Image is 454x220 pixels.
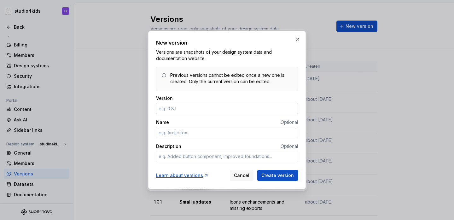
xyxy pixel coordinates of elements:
span: Cancel [234,172,249,179]
label: Version [156,95,173,101]
p: Versions are snapshots of your design system data and documentation website. [156,49,298,62]
button: Create version [257,170,298,181]
span: Create version [261,172,294,179]
span: Optional [281,144,298,149]
h2: New version [156,39,298,46]
a: Learn about versions [156,172,209,179]
label: Name [156,119,169,125]
input: e.g. 0.8.1 [156,103,298,114]
input: e.g. Arctic fox [156,127,298,138]
span: Optional [281,119,298,125]
label: Description [156,143,181,150]
button: Cancel [230,170,253,181]
div: Previous versions cannot be edited once a new one is created. Only the current version can be edi... [170,72,293,85]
